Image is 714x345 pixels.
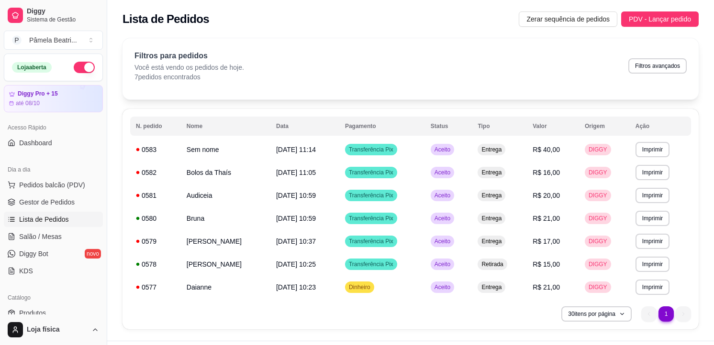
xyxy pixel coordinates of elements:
button: Imprimir [636,280,669,295]
span: [DATE] 10:37 [276,237,316,245]
span: Entrega [480,237,503,245]
span: [DATE] 10:23 [276,283,316,291]
span: Entrega [480,169,503,176]
span: [DATE] 11:14 [276,146,316,153]
p: Filtros para pedidos [134,50,244,62]
span: Transferência Pix [347,192,395,199]
span: DIGGY [587,215,609,222]
span: Aceito [433,192,452,199]
span: Transferência Pix [347,215,395,222]
span: R$ 17,00 [533,237,560,245]
span: Aceito [433,283,452,291]
span: R$ 21,00 [533,283,560,291]
span: Transferência Pix [347,146,395,153]
a: Diggy Pro + 15até 08/10 [4,85,103,112]
div: Pâmela Beatri ... [29,35,77,45]
div: 0580 [136,214,175,223]
span: KDS [19,266,33,276]
div: Catálogo [4,290,103,305]
button: Imprimir [636,142,669,157]
th: Ação [630,117,691,136]
span: R$ 15,00 [533,260,560,268]
a: Dashboard [4,135,103,151]
th: N. pedido [130,117,181,136]
button: Loja física [4,318,103,341]
a: Lista de Pedidos [4,212,103,227]
span: Loja física [27,325,88,334]
span: Aceito [433,146,452,153]
th: Nome [181,117,270,136]
span: Entrega [480,192,503,199]
div: 0579 [136,237,175,246]
span: Entrega [480,146,503,153]
span: Entrega [480,283,503,291]
span: R$ 40,00 [533,146,560,153]
span: Transferência Pix [347,169,395,176]
p: Você está vendo os pedidos de hoje. [134,63,244,72]
div: 0577 [136,282,175,292]
span: DIGGY [587,260,609,268]
span: Aceito [433,215,452,222]
button: Zerar sequência de pedidos [519,11,617,27]
td: Sem nome [181,138,270,161]
span: [DATE] 10:59 [276,192,316,199]
a: Salão / Mesas [4,229,103,244]
a: KDS [4,263,103,279]
nav: pagination navigation [636,302,696,326]
span: Sistema de Gestão [27,16,99,23]
li: pagination item 1 active [658,306,674,322]
span: P [12,35,22,45]
span: Diggy [27,7,99,16]
td: [PERSON_NAME] [181,230,270,253]
span: DIGGY [587,192,609,199]
a: Diggy Botnovo [4,246,103,261]
span: Aceito [433,237,452,245]
span: R$ 21,00 [533,215,560,222]
span: Dinheiro [347,283,372,291]
div: 0581 [136,191,175,200]
span: Entrega [480,215,503,222]
a: Gestor de Pedidos [4,194,103,210]
button: Imprimir [636,165,669,180]
h2: Lista de Pedidos [123,11,209,27]
div: Acesso Rápido [4,120,103,135]
span: Gestor de Pedidos [19,197,75,207]
span: R$ 20,00 [533,192,560,199]
div: 0582 [136,168,175,177]
div: 0578 [136,259,175,269]
button: Pedidos balcão (PDV) [4,177,103,193]
span: Transferência Pix [347,260,395,268]
div: 0583 [136,145,175,154]
span: DIGGY [587,283,609,291]
span: Aceito [433,260,452,268]
span: [DATE] 10:25 [276,260,316,268]
p: 7 pedidos encontrados [134,72,244,82]
span: Salão / Mesas [19,232,62,241]
span: [DATE] 10:59 [276,215,316,222]
button: Filtros avançados [628,58,687,74]
span: Dashboard [19,138,52,148]
td: Audiceia [181,184,270,207]
article: Diggy Pro + 15 [18,90,58,97]
span: PDV - Lançar pedido [629,14,691,24]
th: Data [270,117,339,136]
span: Produtos [19,308,46,318]
span: DIGGY [587,146,609,153]
article: até 08/10 [16,99,40,107]
span: R$ 16,00 [533,169,560,176]
span: [DATE] 11:05 [276,169,316,176]
th: Origem [579,117,630,136]
th: Status [425,117,472,136]
button: 30itens por página [561,306,632,322]
span: DIGGY [587,169,609,176]
td: [PERSON_NAME] [181,253,270,276]
button: Alterar Status [74,62,95,73]
td: Daianne [181,276,270,299]
a: DiggySistema de Gestão [4,4,103,27]
th: Pagamento [339,117,425,136]
button: Imprimir [636,188,669,203]
span: Transferência Pix [347,237,395,245]
button: Imprimir [636,257,669,272]
button: Imprimir [636,211,669,226]
th: Valor [527,117,579,136]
